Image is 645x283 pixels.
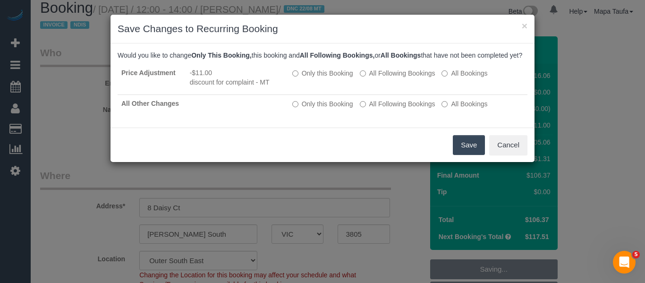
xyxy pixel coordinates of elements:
[522,21,527,31] button: ×
[441,70,448,77] input: All Bookings
[441,99,487,109] label: All bookings that have not been completed yet will be changed.
[360,69,435,78] label: This and all the bookings after it will be changed.
[300,51,375,59] b: All Following Bookings,
[441,69,487,78] label: All bookings that have not been completed yet will be changed.
[191,51,252,59] b: Only This Booking,
[121,100,179,107] strong: All Other Changes
[632,251,640,258] span: 5
[360,99,435,109] label: This and all the bookings after it will be changed.
[292,70,298,77] input: Only this Booking
[360,70,366,77] input: All Following Bookings
[118,22,527,36] h3: Save Changes to Recurring Booking
[453,135,485,155] button: Save
[121,69,176,77] strong: Price Adjustment
[190,68,285,77] li: -$11.00
[441,101,448,107] input: All Bookings
[292,101,298,107] input: Only this Booking
[118,51,527,60] p: Would you like to change this booking and or that have not been completed yet?
[489,135,527,155] button: Cancel
[381,51,421,59] b: All Bookings
[292,69,353,78] label: All other bookings in the series will remain the same.
[613,251,636,274] iframe: Intercom live chat
[292,99,353,109] label: All other bookings in the series will remain the same.
[360,101,366,107] input: All Following Bookings
[190,77,285,87] li: discount for complaint - MT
